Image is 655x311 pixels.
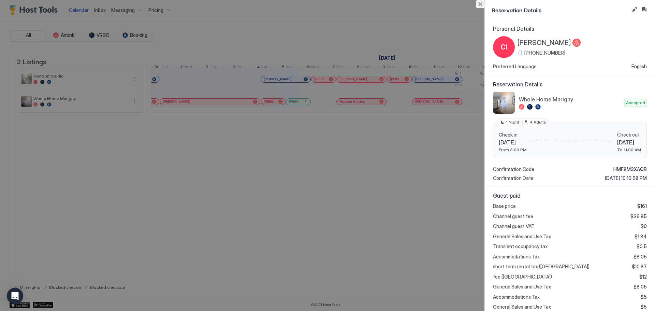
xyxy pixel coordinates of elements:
[499,132,527,138] span: Check in
[617,132,641,138] span: Check out
[493,304,551,310] span: General Sales and Use Tax
[493,234,551,240] span: General Sales and Use Tax
[500,42,507,52] span: CI
[493,213,533,220] span: Channel guest fee
[493,203,516,209] span: Base price
[493,25,647,32] span: Personal Details
[641,304,647,310] span: $5
[518,39,571,47] span: [PERSON_NAME]
[493,264,589,270] span: short term rental tax ([GEOGRAPHIC_DATA])
[630,213,647,220] span: $36.85
[639,274,647,280] span: $12
[529,119,546,125] span: 4 Adults
[637,203,647,209] span: $161
[634,254,647,260] span: $8.05
[7,288,23,304] div: Open Intercom Messenger
[493,166,534,172] span: Confirmation Code
[524,50,565,56] span: [PHONE_NUMBER]
[493,175,534,181] span: Confirmation Date
[605,175,647,181] span: [DATE] 10:10:58 PM
[493,192,647,199] span: Guest paid
[493,223,535,229] span: Channel guest VAT
[626,100,645,106] span: Accepted
[493,274,552,280] span: fee ([GEOGRAPHIC_DATA])
[499,147,527,152] span: From 3:00 PM
[506,119,519,125] span: 1 Night
[630,5,639,14] button: Edit reservation
[493,294,540,300] span: Accommodations Tax
[493,254,540,260] span: Accommodations Tax
[493,243,548,250] span: Transient occupancy tax
[499,139,527,146] span: [DATE]
[493,81,647,88] span: Reservation Details
[632,264,647,270] span: $10.87
[641,294,647,300] span: $5
[631,63,647,70] span: English
[641,223,647,229] span: $0
[617,139,641,146] span: [DATE]
[492,5,629,14] span: Reservation Details
[493,92,515,114] div: listing image
[493,284,551,290] span: General Sales and Use Tax
[635,234,647,240] span: $1.84
[634,284,647,290] span: $8.05
[613,166,647,172] span: HMF8M3XAQB
[637,243,647,250] span: $0.5
[640,5,648,14] button: Inbox
[617,147,641,152] span: To 11:00 AM
[493,63,537,70] span: Preferred Language
[519,96,622,103] span: Whole Home Marigny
